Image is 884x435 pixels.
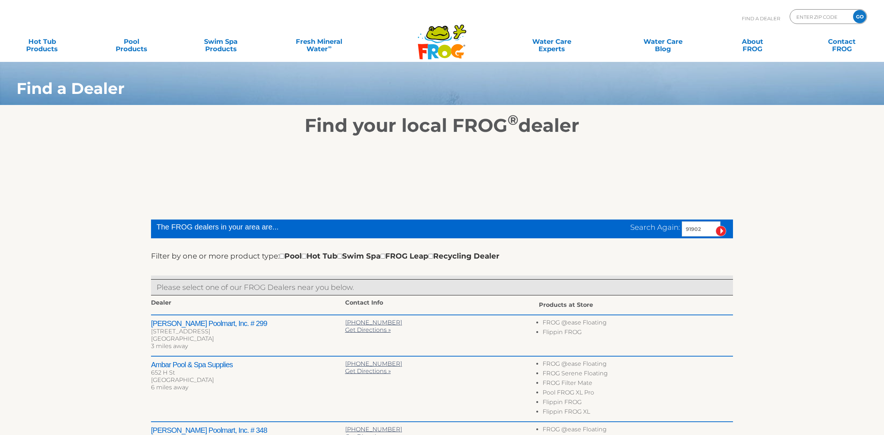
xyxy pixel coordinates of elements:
input: Submit [716,226,726,236]
a: Water CareExperts [495,34,608,49]
span: 3 miles away [151,343,188,350]
a: ContactFROG [807,34,877,49]
div: [STREET_ADDRESS] [151,328,345,335]
span: Search Again: [630,223,680,232]
h2: [PERSON_NAME] Poolmart, Inc. # 348 [151,426,345,435]
div: Dealer [151,299,345,309]
p: Please select one of our FROG Dealers near you below. [157,281,727,293]
li: Flippin FROG XL [543,408,733,418]
div: [GEOGRAPHIC_DATA] [151,376,345,384]
a: Water CareBlog [628,34,698,49]
span: 6 miles away [151,384,188,391]
label: Filter by one or more product type: [151,250,280,262]
li: Flippin FROG [543,329,733,338]
div: [GEOGRAPHIC_DATA] [151,335,345,343]
sup: ® [508,112,518,128]
h2: [PERSON_NAME] Poolmart, Inc. # 299 [151,319,345,328]
a: Swim SpaProducts [186,34,256,49]
a: Get Directions » [345,368,391,375]
div: 652 H St [151,369,345,376]
a: [PHONE_NUMBER] [345,426,402,433]
a: AboutFROG [718,34,787,49]
div: Contact Info [345,299,539,309]
h2: Ambar Pool & Spa Supplies [151,360,345,369]
li: FROG @ease Floating [543,360,733,370]
a: [PHONE_NUMBER] [345,360,402,367]
input: GO [853,10,866,23]
sup: ∞ [328,44,331,50]
h2: Find your local FROG dealer [6,115,878,137]
li: FROG @ease Floating [543,319,733,329]
li: Flippin FROG [543,399,733,408]
li: FROG Filter Mate [543,379,733,389]
img: Frog Products Logo [414,15,470,60]
a: [PHONE_NUMBER] [345,319,402,326]
li: FROG Serene Floating [543,370,733,379]
a: Get Directions » [345,326,391,333]
div: Pool Hot Tub Swim Spa FROG Leap Recycling Dealer [280,250,499,262]
div: Products at Store [539,299,733,311]
h1: Find a Dealer [17,80,791,97]
div: The FROG dealers in your area are... [157,221,445,232]
a: PoolProducts [97,34,166,49]
a: Fresh MineralWater∞ [276,34,362,49]
p: Find A Dealer [742,9,780,28]
a: Hot TubProducts [7,34,77,49]
li: Pool FROG XL Pro [543,389,733,399]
